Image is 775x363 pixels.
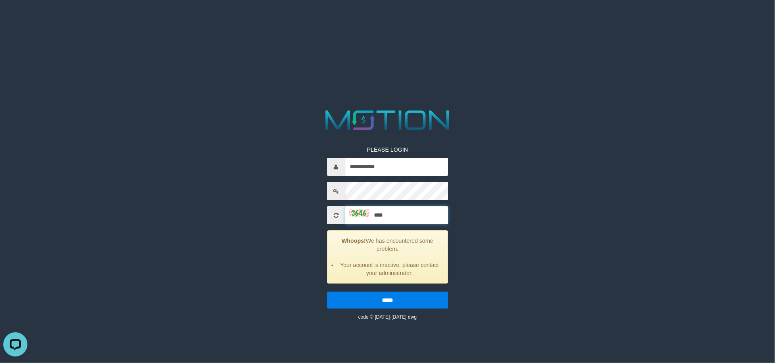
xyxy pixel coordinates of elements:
p: PLEASE LOGIN [327,146,448,154]
div: We has encountered some problem. [327,230,448,284]
button: Open LiveChat chat widget [3,3,27,27]
img: captcha [349,209,369,217]
small: code © [DATE]-[DATE] dwg [358,314,417,320]
li: Your account is inactive, please contact your administrator. [337,261,441,277]
strong: Whoops! [342,238,366,244]
img: MOTION_logo.png [320,107,455,134]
